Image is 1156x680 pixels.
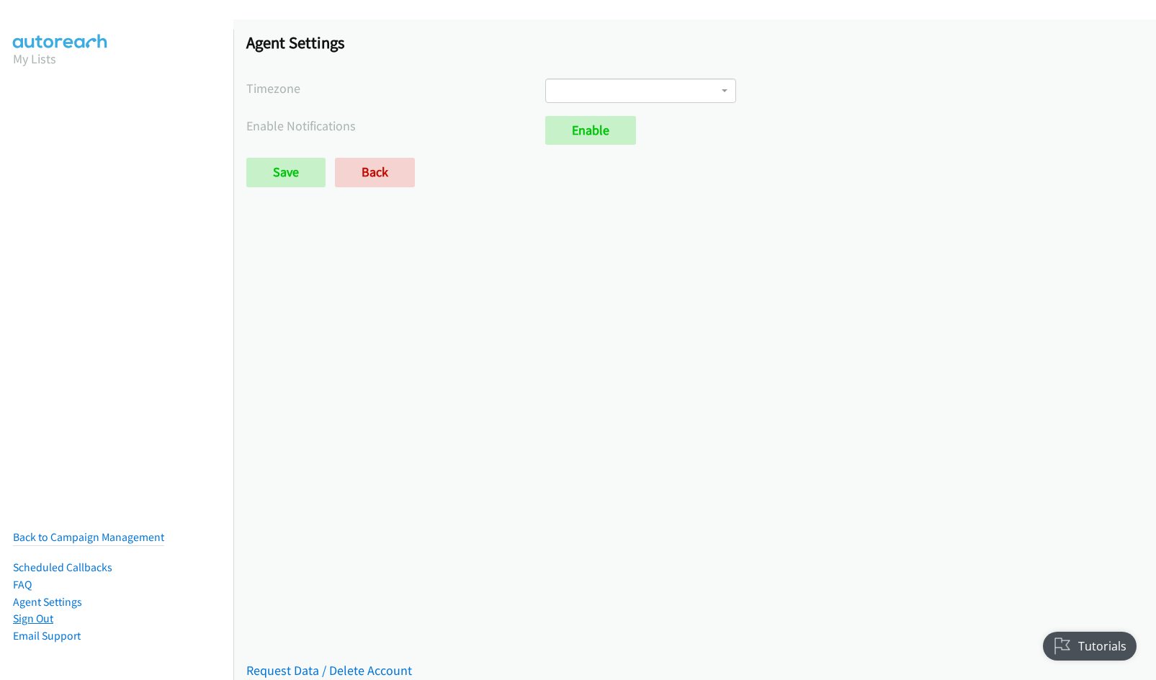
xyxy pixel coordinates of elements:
[545,116,636,145] a: Enable
[13,560,112,574] a: Scheduled Callbacks
[13,595,82,609] a: Agent Settings
[246,79,545,98] label: Timezone
[335,158,415,187] a: Back
[13,530,164,544] a: Back to Campaign Management
[246,116,545,135] label: Enable Notifications
[13,578,32,591] a: FAQ
[1034,617,1145,669] iframe: Checklist
[13,50,56,67] a: My Lists
[246,662,412,679] a: Request Data / Delete Account
[246,158,326,187] input: Save
[13,612,53,625] a: Sign Out
[246,32,1143,53] h1: Agent Settings
[13,629,81,643] a: Email Support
